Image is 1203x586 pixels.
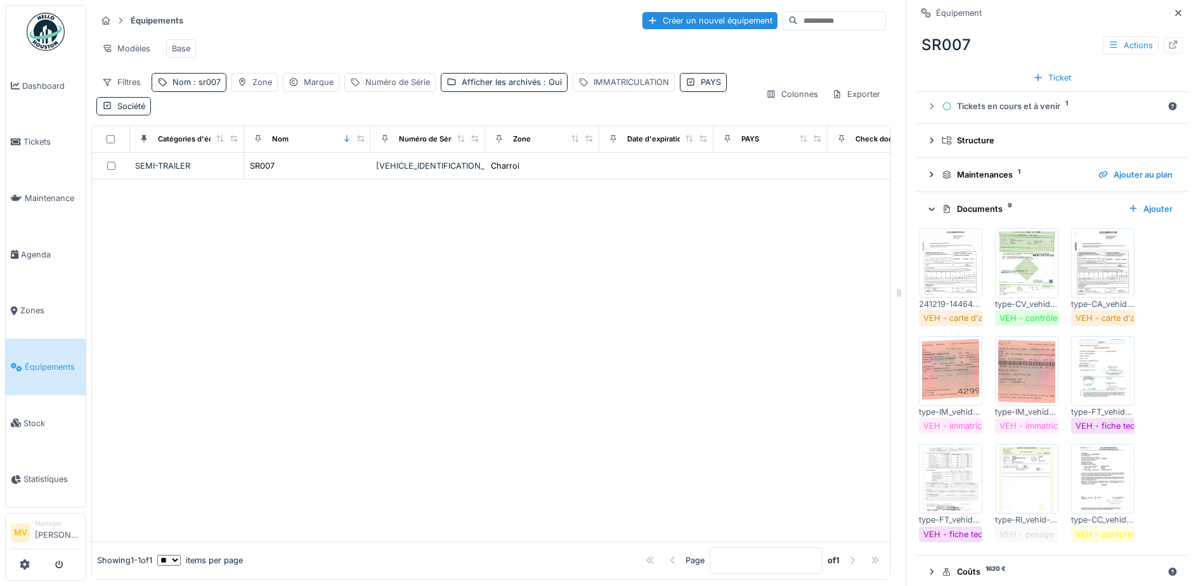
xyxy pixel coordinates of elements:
div: SR007 [916,29,1188,62]
strong: of 1 [828,554,840,566]
span: Dashboard [22,80,81,92]
div: Colonnes [760,85,824,103]
img: Badge_color-CXgf-gQk.svg [27,13,65,51]
a: Statistiques [6,452,86,508]
div: Check document date [855,134,932,145]
div: Showing 1 - 1 of 1 [97,554,152,566]
div: Marque [304,76,334,88]
div: Zone [252,76,272,88]
span: Stock [23,417,81,429]
img: dok6d0gd75lkunpuzvywym56fxuj [922,447,979,511]
img: 12lbys19yeyckgvlljfshcyzn2bx [1074,447,1131,511]
div: Page [686,554,705,566]
div: VEH - conformité [1076,528,1143,540]
img: 2admcsafltjvftst48aq2wa2dxkh [922,231,979,295]
div: Ajouter [1123,200,1178,218]
span: : Oui [541,77,562,87]
div: items per page [157,554,243,566]
summary: Structure [921,129,1183,152]
span: : sr007 [191,77,221,87]
div: Créer un nouvel équipement [642,12,777,29]
div: Zone [513,134,531,145]
div: Ticket [1028,69,1076,86]
img: 3bw7m6yopji7gcngtc8b902ffue8 [998,447,1055,511]
div: SEMI-TRAILER [135,160,238,172]
div: type-IM_vehid-SR007_rmref-3364_label-73_date-20121204174140.jpg [919,406,982,418]
div: type-CV_vehid-SR007_rmref-33680_label-68_date-20241009135157.pdf [995,298,1058,310]
div: Tickets en cours et à venir [942,100,1162,112]
span: Maintenance [25,192,81,204]
div: 241219-144645-AMI-SR007-76 doc00300720241219141150_002.pdf [919,298,982,310]
div: Manager [35,519,81,528]
a: Tickets [6,114,86,171]
div: Maintenances [942,169,1088,181]
div: type-CC_vehid-SR007_rmref-3360_label-78_date-20121204173549.jpg [1071,514,1135,526]
div: VEH - immatriculation/radiation [923,420,1044,432]
div: Charroi [491,160,519,172]
div: Société [117,100,145,112]
img: sbfcvynb196zu6pyygh7e6x7cl1g [1074,339,1131,403]
div: VEH - contrôle technique [999,312,1098,324]
div: Équipement [936,7,982,19]
div: Filtres [96,73,146,91]
div: Structure [942,134,1173,146]
a: MV Manager[PERSON_NAME] [11,519,81,549]
a: Zones [6,283,86,339]
div: type-CA_vehid-SR007_rmref-31955_label-76_date-20240108094212.jpg [1071,298,1135,310]
div: Documents [942,203,1118,215]
div: Nom [272,134,289,145]
summary: Coûts1620 € [921,561,1183,584]
div: VEH - fiche technique [1076,420,1161,432]
div: type-FT_vehid-SR007_rmref-3362_label-81_date-20121204173705.jpg [919,514,982,526]
div: Date d'expiration [627,134,686,145]
span: Zones [20,304,81,316]
span: Tickets [23,136,81,148]
div: Base [172,42,190,55]
div: Modèles [96,39,156,58]
summary: Tickets en cours et à venir1 [921,94,1183,118]
div: Ajouter au plan [1093,166,1178,183]
div: [VEHICLE_IDENTIFICATION_NUMBER] [376,160,480,172]
li: MV [11,523,30,542]
div: IMMATRICULATION [594,76,669,88]
div: VEH - carte d'assurance [1076,312,1171,324]
a: Stock [6,395,86,452]
div: PAYS [741,134,759,145]
summary: Documents9Ajouter [921,197,1183,221]
strong: Équipements [126,15,188,27]
div: type-FT_vehid-SR007_rmref-3363_label-81_date-20121204173849.jpg [1071,406,1135,418]
img: kdbqyrolbrqfr0axsmsvd9l807lx [998,339,1055,403]
div: PAYS [701,76,721,88]
summary: Maintenances1Ajouter au plan [921,163,1183,186]
div: Catégories d'équipement [158,134,246,145]
div: VEH - pesage [999,528,1053,540]
div: type-IM_vehid-SR007_rmref-3365_label-73_date-20121204174119.jpg [995,406,1058,418]
div: Numéro de Série [399,134,457,145]
div: VEH - fiche technique [923,528,1009,540]
a: Agenda [6,226,86,283]
a: Équipements [6,339,86,395]
img: v9ug9pt3m5fwswxbk081d38hupz4 [998,231,1055,295]
div: Coûts [942,566,1162,578]
a: Dashboard [6,58,86,114]
img: n3k0v1azc489u5mlh9zxw4mjq9ax [1074,231,1131,295]
div: Actions [1103,36,1159,55]
div: VEH - immatriculation/radiation [999,420,1121,432]
span: Agenda [21,249,81,261]
div: Nom [172,76,221,88]
li: [PERSON_NAME] [35,519,81,546]
a: Maintenance [6,170,86,226]
span: Statistiques [23,473,81,485]
div: Numéro de Série [365,76,430,88]
span: Équipements [25,361,81,373]
div: VEH - carte d'assurance [923,312,1018,324]
img: a0st0012g5ox3a0b091tz88xajv2 [922,339,979,403]
div: SR007 [250,160,275,172]
div: Afficher les archivés [462,76,562,88]
div: type-RI_vehid-SR007_rmref-3361_label-127_date-20121204173641.jpg [995,514,1058,526]
div: Exporter [826,85,886,103]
